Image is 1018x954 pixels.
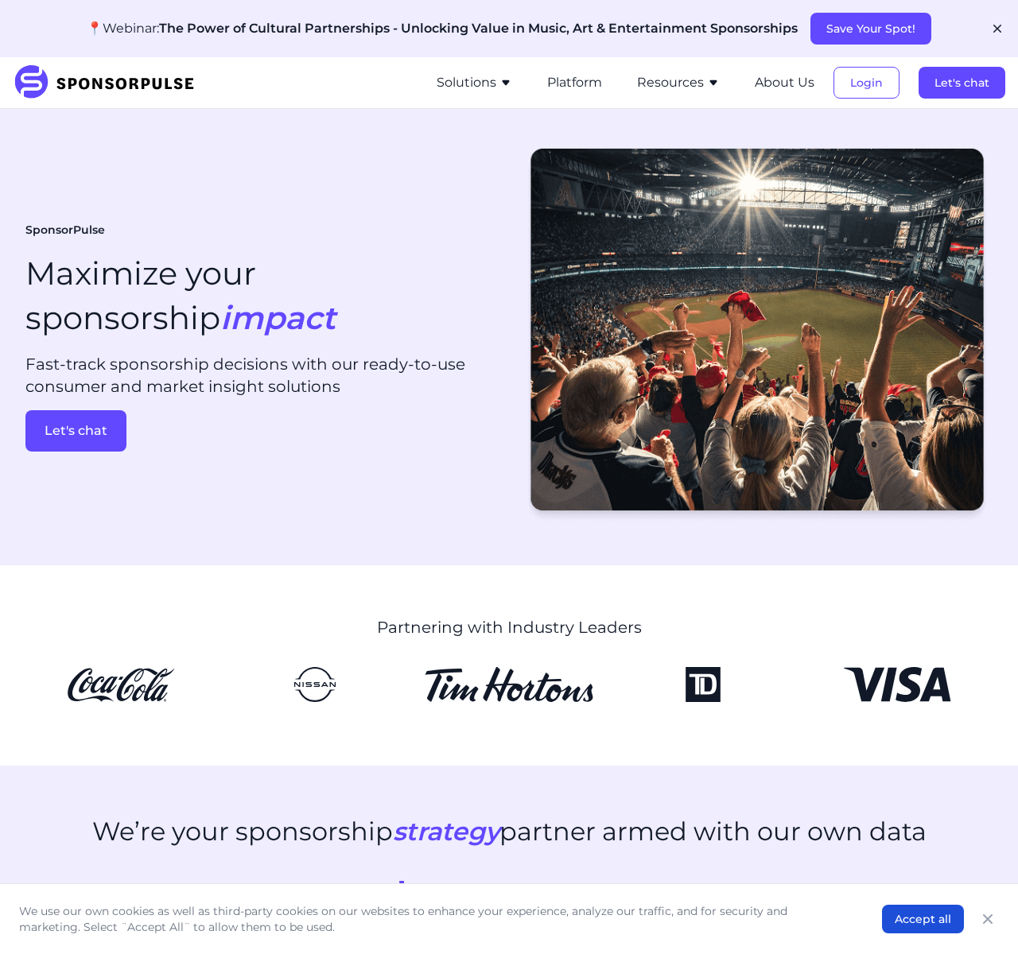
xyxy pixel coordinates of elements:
p: 📍Webinar: [87,19,798,38]
div: 2500+ [24,878,330,936]
span: SponsorPulse [25,223,105,238]
div: $550MM [356,878,662,936]
img: TD [619,667,787,702]
a: Let's chat [919,76,1005,90]
i: impact [220,298,336,337]
button: Accept all [882,905,964,933]
button: Resources [637,73,720,92]
img: Visa [813,667,981,702]
img: Tim Hortons [425,667,593,702]
button: Let's chat [25,410,126,452]
img: CocaCola [37,667,205,702]
a: Let's chat [25,410,496,452]
a: Platform [547,76,602,90]
button: Save Your Spot! [810,13,931,45]
button: Platform [547,73,602,92]
div: 1850+ [688,878,994,936]
p: We use our own cookies as well as third-party cookies on our websites to enhance your experience,... [19,903,850,935]
button: Let's chat [919,67,1005,99]
h1: Maximize your sponsorship [25,251,336,340]
i: strategy [393,816,499,847]
iframe: Chat Widget [938,878,1018,954]
a: About Us [755,76,814,90]
img: Nissan [231,667,399,702]
a: Save Your Spot! [810,21,931,36]
a: Login [833,76,899,90]
span: The Power of Cultural Partnerships - Unlocking Value in Music, Art & Entertainment Sponsorships [159,21,798,36]
h2: We’re your sponsorship partner armed with our own data [92,816,927,847]
button: Solutions [437,73,512,92]
img: SponsorPulse [13,65,206,100]
p: Partnering with Industry Leaders [146,616,873,638]
button: About Us [755,73,814,92]
p: Fast-track sponsorship decisions with our ready-to-use consumer and market insight solutions [25,353,496,397]
button: Login [833,67,899,99]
